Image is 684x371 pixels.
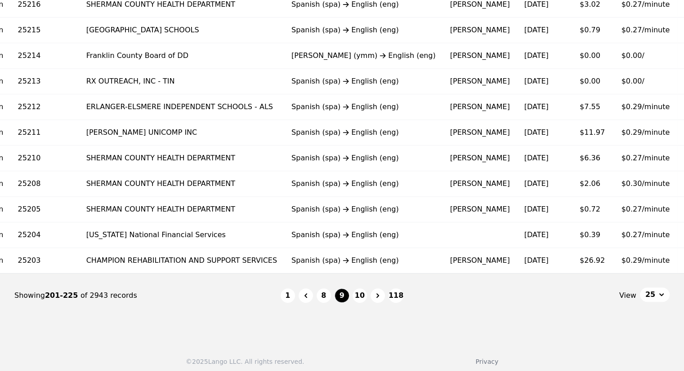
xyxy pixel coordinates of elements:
[14,290,281,301] div: Showing of 2943 records
[621,154,670,162] span: $0.27/minute
[524,26,549,34] time: [DATE]
[79,146,284,171] td: SHERMAN COUNTY HEALTH DEPARTMENT
[572,18,614,43] td: $0.79
[524,77,549,85] time: [DATE]
[443,197,517,222] td: [PERSON_NAME]
[14,274,670,318] nav: Page navigation
[11,69,79,94] td: 25213
[621,230,670,239] span: $0.27/minute
[524,205,549,213] time: [DATE]
[524,102,549,111] time: [DATE]
[524,256,549,265] time: [DATE]
[11,18,79,43] td: 25215
[291,153,436,163] div: Spanish (spa) English (eng)
[572,222,614,248] td: $0.39
[443,248,517,274] td: [PERSON_NAME]
[572,120,614,146] td: $11.97
[11,120,79,146] td: 25211
[291,25,436,35] div: Spanish (spa) English (eng)
[621,51,644,60] span: $0.00/
[291,204,436,215] div: Spanish (spa) English (eng)
[291,102,436,112] div: Spanish (spa) English (eng)
[572,43,614,69] td: $0.00
[11,248,79,274] td: 25203
[291,127,436,138] div: Spanish (spa) English (eng)
[11,146,79,171] td: 25210
[572,69,614,94] td: $0.00
[79,43,284,69] td: Franklin County Board of DD
[524,179,549,188] time: [DATE]
[79,69,284,94] td: RX OUTREACH, INC - TIN
[11,43,79,69] td: 25214
[389,288,403,303] button: 118
[11,222,79,248] td: 25204
[572,197,614,222] td: $0.72
[475,358,498,365] a: Privacy
[443,43,517,69] td: [PERSON_NAME]
[524,230,549,239] time: [DATE]
[621,205,670,213] span: $0.27/minute
[79,18,284,43] td: [GEOGRAPHIC_DATA] SCHOOLS
[524,154,549,162] time: [DATE]
[621,179,670,188] span: $0.30/minute
[572,171,614,197] td: $2.06
[79,120,284,146] td: [PERSON_NAME] UNICOMP INC
[621,256,670,265] span: $0.29/minute
[572,248,614,274] td: $26.92
[443,94,517,120] td: [PERSON_NAME]
[443,18,517,43] td: [PERSON_NAME]
[79,222,284,248] td: [US_STATE] National Financial Services
[524,128,549,137] time: [DATE]
[79,248,284,274] td: CHAMPION REHABILITATION AND SUPPORT SERVICES
[640,287,670,302] button: 25
[619,290,636,301] span: View
[291,50,436,61] div: [PERSON_NAME] (ymm) English (eng)
[572,94,614,120] td: $7.55
[186,357,304,366] div: © 2025 Lango LLC. All rights reserved.
[621,26,670,34] span: $0.27/minute
[79,197,284,222] td: SHERMAN COUNTY HEALTH DEPARTMENT
[291,255,436,266] div: Spanish (spa) English (eng)
[524,51,549,60] time: [DATE]
[572,146,614,171] td: $6.36
[79,94,284,120] td: ERLANGER-ELSMERE INDEPENDENT SCHOOLS - ALS
[291,230,436,240] div: Spanish (spa) English (eng)
[353,288,367,303] button: 10
[291,178,436,189] div: Spanish (spa) English (eng)
[645,289,655,300] span: 25
[79,171,284,197] td: SHERMAN COUNTY HEALTH DEPARTMENT
[621,77,644,85] span: $0.00/
[443,120,517,146] td: [PERSON_NAME]
[443,146,517,171] td: [PERSON_NAME]
[443,69,517,94] td: [PERSON_NAME]
[291,76,436,87] div: Spanish (spa) English (eng)
[45,291,80,300] span: 201-225
[621,102,670,111] span: $0.29/minute
[11,171,79,197] td: 25208
[281,288,295,303] button: 1
[317,288,331,303] button: 8
[11,197,79,222] td: 25205
[11,94,79,120] td: 25212
[443,171,517,197] td: [PERSON_NAME]
[621,128,670,137] span: $0.29/minute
